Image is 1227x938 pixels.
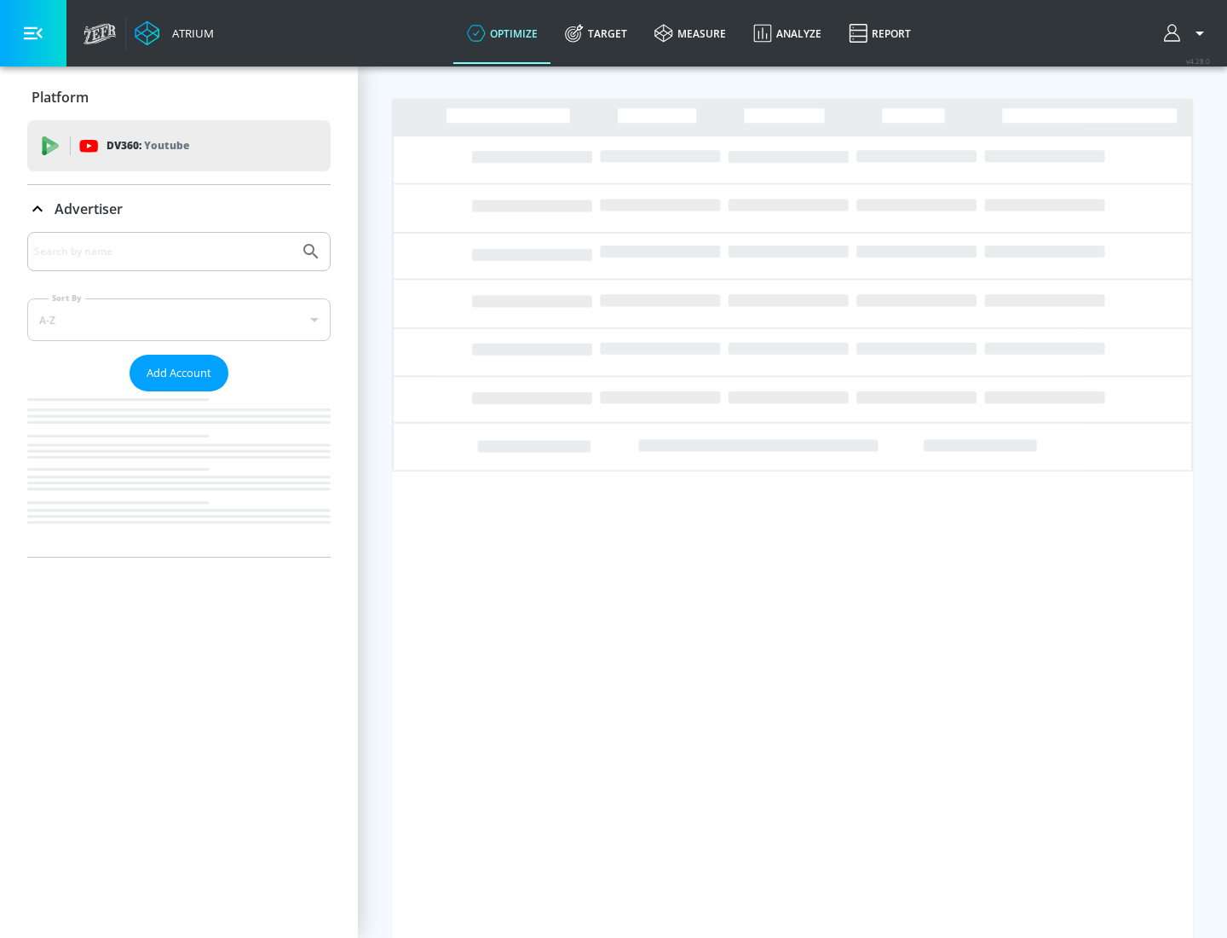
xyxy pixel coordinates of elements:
a: measure [641,3,740,64]
nav: list of Advertiser [27,391,331,557]
label: Sort By [49,292,85,304]
p: Platform [32,88,89,107]
div: Advertiser [27,185,331,233]
input: Search by name [34,240,292,263]
div: A-Z [27,298,331,341]
a: Analyze [740,3,835,64]
p: Advertiser [55,200,123,218]
button: Add Account [130,355,228,391]
a: optimize [453,3,551,64]
div: Platform [27,73,331,121]
p: Youtube [144,136,189,154]
div: Atrium [165,26,214,41]
a: Report [835,3,925,64]
a: Atrium [135,20,214,46]
div: DV360: Youtube [27,120,331,171]
span: v 4.28.0 [1186,56,1210,66]
div: Advertiser [27,232,331,557]
span: Add Account [147,363,211,383]
a: Target [551,3,641,64]
p: DV360: [107,136,189,155]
